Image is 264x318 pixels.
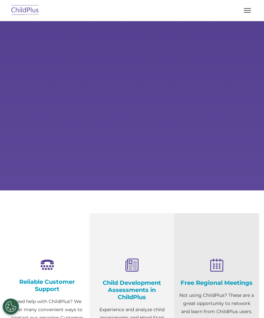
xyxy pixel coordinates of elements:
[10,278,85,293] h4: Reliable Customer Support
[179,279,254,286] h4: Free Regional Meetings
[10,3,40,18] img: ChildPlus by Procare Solutions
[95,279,169,301] h4: Child Development Assessments in ChildPlus
[3,298,19,315] button: Cookies Settings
